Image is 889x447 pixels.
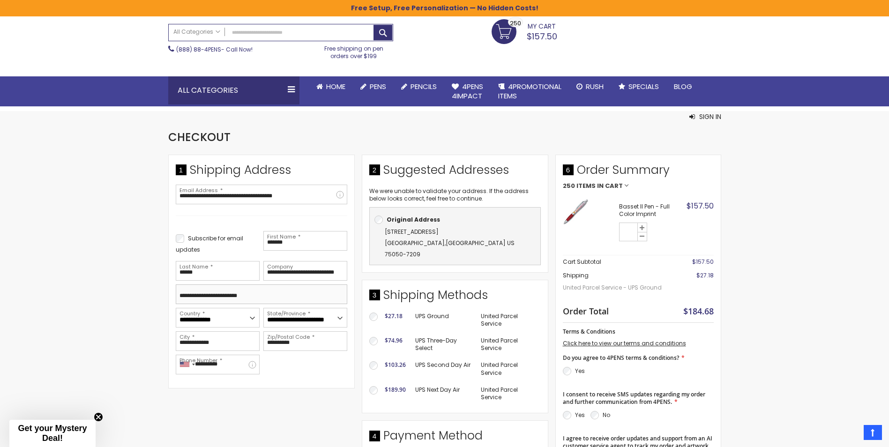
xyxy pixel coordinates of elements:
[385,239,445,247] span: [GEOGRAPHIC_DATA]
[369,187,541,202] p: We were unable to validate your address. If the address below looks correct, feel free to continue.
[563,271,589,279] span: Shipping
[369,162,541,183] div: Suggested Addresses
[563,183,575,189] span: 250
[498,82,561,101] span: 4PROMOTIONAL ITEMS
[492,19,557,43] a: $157.50 250
[385,312,403,320] span: $27.18
[18,424,87,443] span: Get your Mystery Deal!
[446,239,506,247] span: [GEOGRAPHIC_DATA]
[476,381,540,406] td: United Parcel Service
[476,357,540,381] td: United Parcel Service
[374,226,536,260] div: ,
[411,82,437,91] span: Pencils
[385,250,420,258] span: 75050-7209
[586,82,604,91] span: Rush
[692,258,714,266] span: $157.50
[687,201,714,211] span: $157.50
[168,76,299,104] div: All Categories
[394,76,444,97] a: Pencils
[173,28,220,36] span: All Categories
[476,332,540,357] td: United Parcel Service
[619,203,684,218] strong: Basset II Pen - Full Color Imprint
[563,339,686,347] a: Click here to view our terms and conditions
[385,361,406,369] span: $103.26
[168,129,231,145] span: Checkout
[309,76,353,97] a: Home
[576,183,623,189] span: Items in Cart
[569,76,611,97] a: Rush
[387,216,440,223] b: Original Address
[353,76,394,97] a: Pens
[507,239,515,247] span: US
[491,76,569,107] a: 4PROMOTIONALITEMS
[611,76,666,97] a: Specials
[666,76,700,97] a: Blog
[683,305,714,317] span: $184.68
[527,30,557,42] span: $157.50
[176,162,347,183] div: Shipping Address
[176,355,198,374] div: United States: +1
[94,412,103,422] button: Close teaser
[575,411,585,419] label: Yes
[411,357,477,381] td: UPS Second Day Air
[699,112,721,121] span: Sign In
[176,45,253,53] span: - Call Now!
[628,82,659,91] span: Specials
[176,234,243,253] span: Subscribe for email updates
[476,308,540,332] td: United Parcel Service
[696,271,714,279] span: $27.18
[563,162,714,183] span: Order Summary
[563,328,615,335] span: Terms & Conditions
[563,304,609,317] strong: Order Total
[169,24,225,40] a: All Categories
[385,228,439,236] span: [STREET_ADDRESS]
[563,279,667,296] span: United Parcel Service - UPS Ground
[444,76,491,107] a: 4Pens4impact
[563,255,667,269] th: Cart Subtotal
[369,287,541,308] div: Shipping Methods
[864,425,882,440] a: Top
[370,82,386,91] span: Pens
[674,82,692,91] span: Blog
[603,411,610,419] label: No
[385,386,406,394] span: $189.90
[9,420,96,447] div: Get your Mystery Deal!Close teaser
[411,381,477,406] td: UPS Next Day Air
[411,332,477,357] td: UPS Three-Day Select
[314,41,393,60] div: Free shipping on pen orders over $199
[510,19,521,28] span: 250
[575,367,585,375] label: Yes
[563,354,679,362] span: Do you agree to 4PENS terms & conditions?
[563,390,705,406] span: I consent to receive SMS updates regarding my order and further communication from 4PENS.
[176,45,221,53] a: (888) 88-4PENS
[411,308,477,332] td: UPS Ground
[563,199,589,224] img: Basset II Pen - Full Color Imprint-Red
[326,82,345,91] span: Home
[385,336,403,344] span: $74.96
[452,82,483,101] span: 4Pens 4impact
[689,112,721,121] button: Sign In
